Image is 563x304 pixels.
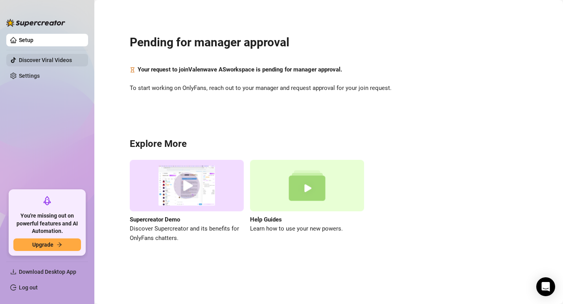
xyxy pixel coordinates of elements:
[130,65,135,75] span: hourglass
[6,19,65,27] img: logo-BBDzfeDw.svg
[130,160,244,243] a: Supercreator DemoDiscover Supercreator and its benefits for OnlyFans chatters.
[32,242,53,248] span: Upgrade
[138,66,342,73] strong: Your request to join Valenwave AS workspace is pending for manager approval.
[57,242,62,247] span: arrow-right
[42,196,52,205] span: rocket
[10,269,17,275] span: download
[250,216,282,223] strong: Help Guides
[130,84,528,93] span: To start working on OnlyFans, reach out to your manager and request approval for your join request.
[19,269,76,275] span: Download Desktop App
[19,57,72,63] a: Discover Viral Videos
[250,160,364,243] a: Help GuidesLearn how to use your new powers.
[250,160,364,211] img: help guides
[19,284,38,291] a: Log out
[130,224,244,243] span: Discover Supercreator and its benefits for OnlyFans chatters.
[130,35,528,50] h2: Pending for manager approval
[130,216,180,223] strong: Supercreator Demo
[13,238,81,251] button: Upgradearrow-right
[130,160,244,211] img: supercreator demo
[250,224,364,234] span: Learn how to use your new powers.
[13,212,81,235] span: You're missing out on powerful features and AI Automation.
[130,138,528,150] h3: Explore More
[536,277,555,296] div: Open Intercom Messenger
[19,73,40,79] a: Settings
[19,37,33,43] a: Setup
